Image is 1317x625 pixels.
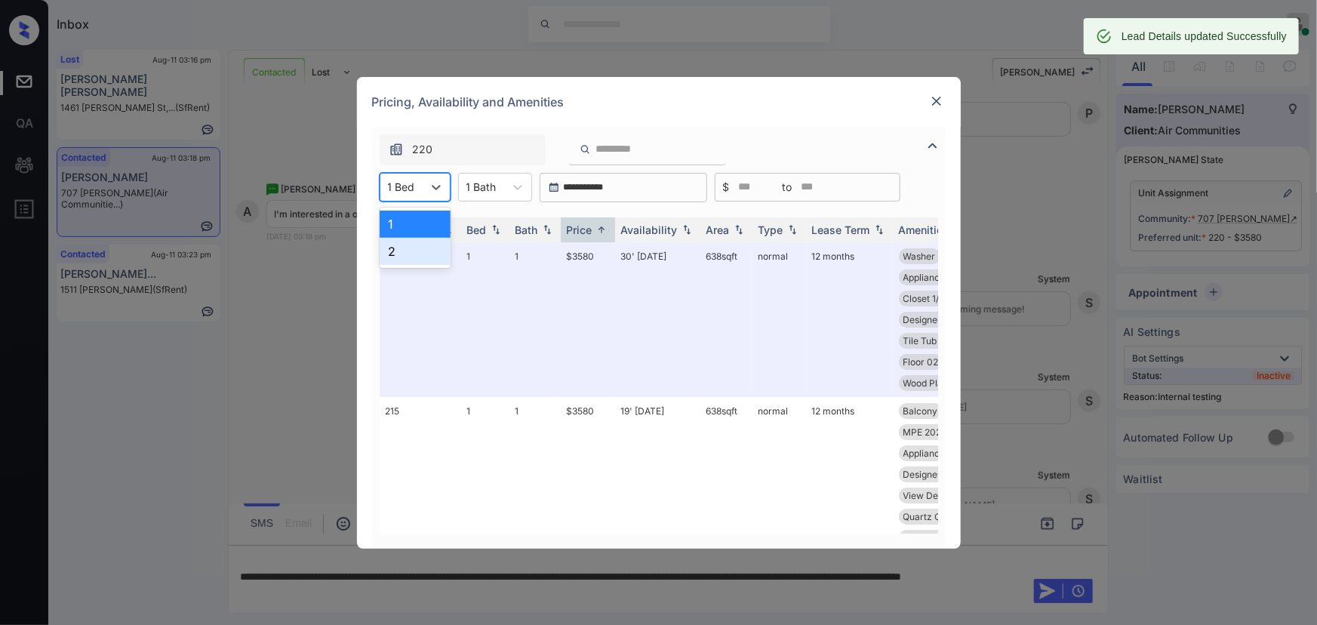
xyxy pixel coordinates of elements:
[594,224,609,236] img: sorting
[380,397,461,573] td: 215
[700,242,752,397] td: 638 sqft
[899,223,949,236] div: Amenities
[679,224,694,235] img: sorting
[806,242,893,397] td: 12 months
[903,405,938,417] span: Balcony
[380,238,451,265] div: 2
[903,272,976,283] span: Appliances Stai...
[903,469,981,480] span: Designer Cabine...
[1122,23,1287,50] div: Lead Details updated Successfully
[752,397,806,573] td: normal
[540,224,555,235] img: sorting
[561,242,615,397] td: $3580
[580,143,591,156] img: icon-zuma
[380,242,461,397] td: 220
[903,377,981,389] span: Wood Plank Floo...
[509,242,561,397] td: 1
[380,211,451,238] div: 1
[812,223,870,236] div: Lease Term
[515,223,538,236] div: Bath
[872,224,887,235] img: sorting
[903,251,936,262] span: Washer
[759,223,783,236] div: Type
[903,426,985,438] span: MPE 2025 Fencin...
[924,137,942,155] img: icon-zuma
[706,223,730,236] div: Area
[461,242,509,397] td: 1
[357,77,961,127] div: Pricing, Availability and Amenities
[413,141,433,158] span: 220
[467,223,487,236] div: Bed
[785,224,800,235] img: sorting
[783,179,792,196] span: to
[903,448,976,459] span: Appliances Stai...
[488,224,503,235] img: sorting
[700,397,752,573] td: 638 sqft
[621,223,678,236] div: Availability
[615,242,700,397] td: 30' [DATE]
[752,242,806,397] td: normal
[389,142,404,157] img: icon-zuma
[806,397,893,573] td: 12 months
[903,490,971,501] span: View Deck High
[731,224,746,235] img: sorting
[509,397,561,573] td: 1
[903,314,981,325] span: Designer Cabine...
[567,223,592,236] div: Price
[903,356,939,368] span: Floor 02
[903,511,974,522] span: Quartz Counters
[561,397,615,573] td: $3580
[903,335,976,346] span: Tile Tub Surrou...
[461,397,509,573] td: 1
[723,179,730,196] span: $
[903,532,981,543] span: Wood Plank Floo...
[615,397,700,573] td: 19' [DATE]
[929,94,944,109] img: close
[903,293,975,304] span: Closet 1/10 202...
